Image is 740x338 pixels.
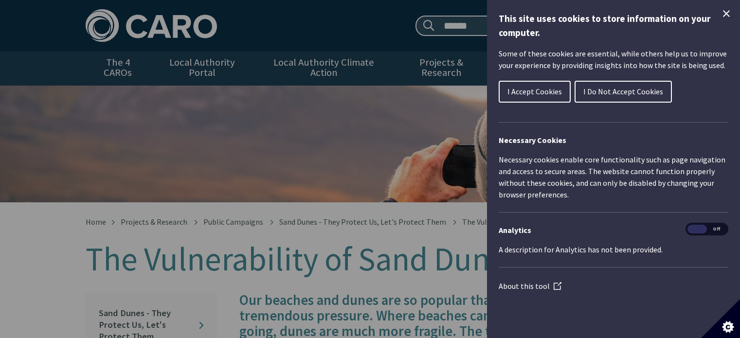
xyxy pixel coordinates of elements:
[575,81,672,103] button: I Do Not Accept Cookies
[499,12,728,40] h1: This site uses cookies to store information on your computer.
[499,48,728,71] p: Some of these cookies are essential, while others help us to improve your experience by providing...
[499,244,728,255] p: A description for Analytics has not been provided.
[583,87,663,96] span: I Do Not Accept Cookies
[499,81,571,103] button: I Accept Cookies
[507,87,562,96] span: I Accept Cookies
[721,8,732,19] button: Close Cookie Control
[499,154,728,200] p: Necessary cookies enable core functionality such as page navigation and access to secure areas. T...
[499,224,728,236] h3: Analytics
[701,299,740,338] button: Set cookie preferences
[499,281,561,291] a: About this tool
[687,225,707,234] span: On
[707,225,726,234] span: Off
[499,134,728,146] h2: Necessary Cookies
